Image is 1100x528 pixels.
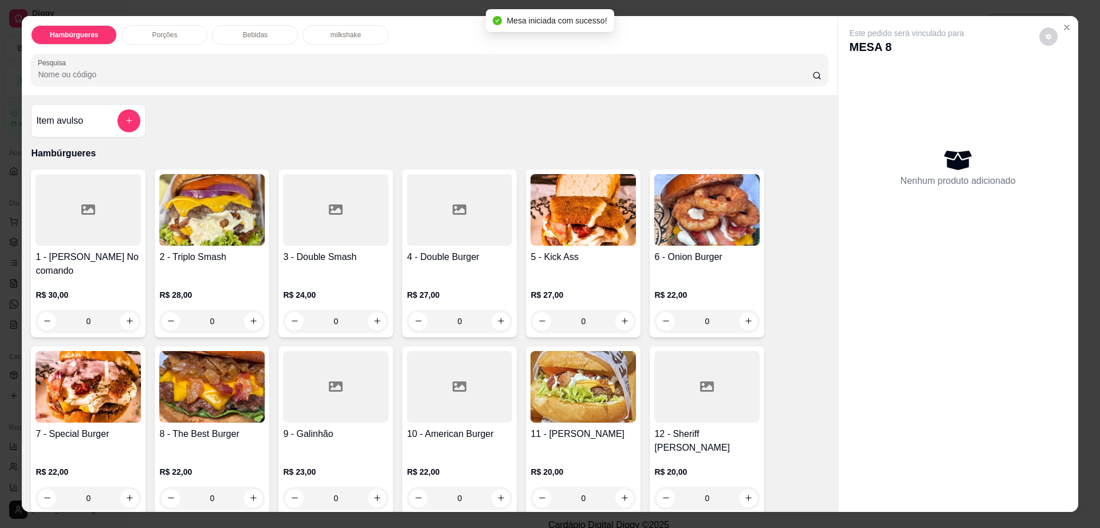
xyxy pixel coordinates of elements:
[531,466,636,478] p: R$ 20,00
[531,351,636,423] img: product-image
[36,466,141,478] p: R$ 22,00
[407,289,512,301] p: R$ 27,00
[159,250,265,264] h4: 2 - Triplo Smash
[36,289,141,301] p: R$ 30,00
[531,250,636,264] h4: 5 - Kick Ass
[283,250,388,264] h4: 3 - Double Smash
[531,289,636,301] p: R$ 27,00
[152,30,177,40] p: Porções
[654,250,760,264] h4: 6 - Onion Burger
[654,289,760,301] p: R$ 22,00
[159,289,265,301] p: R$ 28,00
[36,427,141,441] h4: 7 - Special Burger
[159,174,265,246] img: product-image
[283,427,388,441] h4: 9 - Galinhão
[493,16,502,25] span: check-circle
[159,351,265,423] img: product-image
[38,69,812,80] input: Pesquisa
[1058,18,1076,37] button: Close
[31,147,828,160] p: Hambúrgueres
[331,30,361,40] p: milkshake
[1039,27,1058,46] button: decrease-product-quantity
[50,30,99,40] p: Hambúrgueres
[531,174,636,246] img: product-image
[531,427,636,441] h4: 11 - [PERSON_NAME]
[159,466,265,478] p: R$ 22,00
[36,250,141,278] h4: 1 - [PERSON_NAME] No comando
[901,174,1016,188] p: Nenhum produto adicionado
[159,427,265,441] h4: 8 - The Best Burger
[850,39,964,55] p: MESA 8
[243,30,268,40] p: Bebidas
[38,58,70,68] label: Pesquisa
[283,466,388,478] p: R$ 23,00
[283,289,388,301] p: R$ 24,00
[407,466,512,478] p: R$ 22,00
[407,427,512,441] h4: 10 - American Burger
[654,174,760,246] img: product-image
[117,109,140,132] button: add-separate-item
[506,16,607,25] span: Mesa iniciada com sucesso!
[407,250,512,264] h4: 4 - Double Burger
[850,27,964,39] p: Este pedido será vinculado para
[36,351,141,423] img: product-image
[654,427,760,455] h4: 12 - Sheriff [PERSON_NAME]
[36,114,83,128] h4: Item avulso
[654,466,760,478] p: R$ 20,00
